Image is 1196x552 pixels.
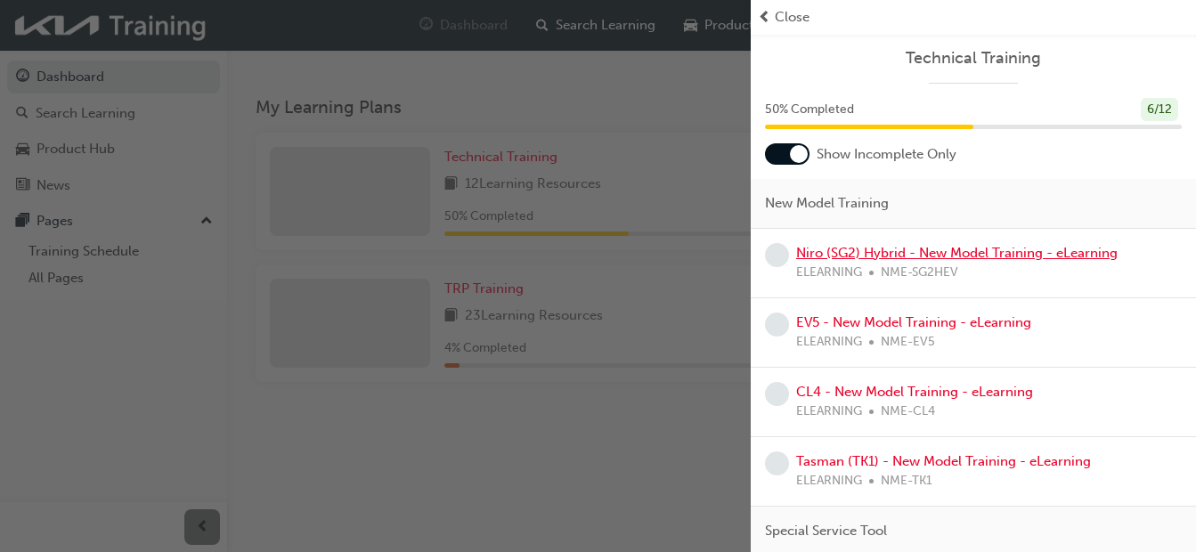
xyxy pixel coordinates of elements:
[796,453,1091,469] a: Tasman (TK1) - New Model Training - eLearning
[765,382,789,406] span: learningRecordVerb_NONE-icon
[775,7,810,28] span: Close
[796,384,1033,400] a: CL4 - New Model Training - eLearning
[765,451,789,475] span: learningRecordVerb_NONE-icon
[765,48,1182,69] a: Technical Training
[881,263,958,283] span: NME-SG2HEV
[881,332,935,353] span: NME-EV5
[758,7,1189,28] button: prev-iconClose
[796,471,862,491] span: ELEARNING
[758,7,771,28] span: prev-icon
[881,471,932,491] span: NME-TK1
[765,313,789,337] span: learningRecordVerb_NONE-icon
[817,144,956,165] span: Show Incomplete Only
[796,332,862,353] span: ELEARNING
[796,314,1031,330] a: EV5 - New Model Training - eLearning
[796,263,862,283] span: ELEARNING
[765,243,789,267] span: learningRecordVerb_NONE-icon
[765,100,854,120] span: 50 % Completed
[765,193,889,214] span: New Model Training
[1141,98,1178,122] div: 6 / 12
[765,521,887,541] span: Special Service Tool
[881,402,935,422] span: NME-CL4
[796,402,862,422] span: ELEARNING
[796,245,1118,261] a: Niro (SG2) Hybrid - New Model Training - eLearning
